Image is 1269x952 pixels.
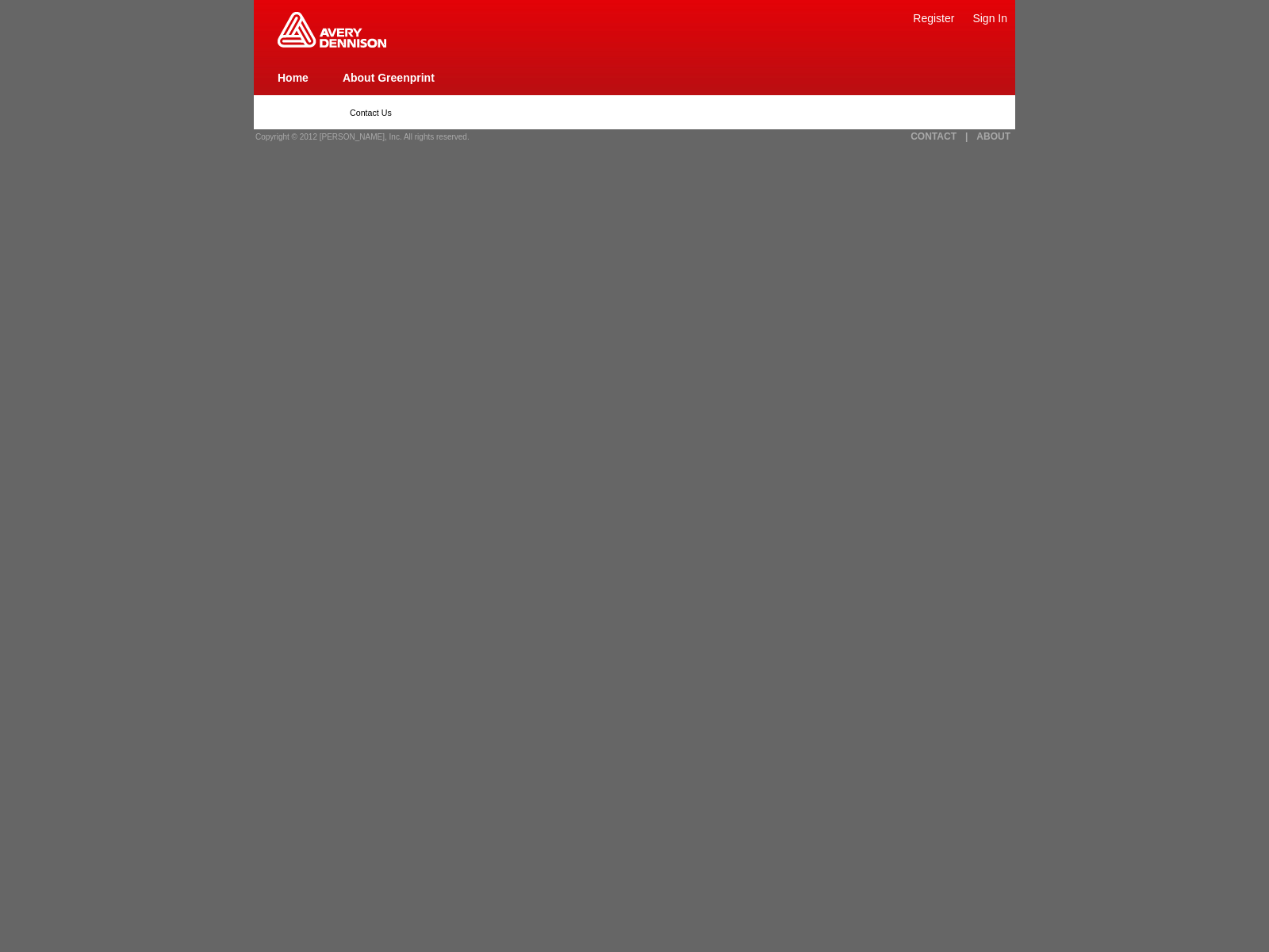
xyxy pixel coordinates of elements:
span: Copyright © 2012 [PERSON_NAME], Inc. All rights reserved. [255,132,470,141]
p: Contact Us [350,108,919,117]
a: ABOUT [976,131,1010,142]
a: Home [278,71,309,84]
a: CONTACT [911,131,957,142]
a: Register [913,12,954,25]
a: Greenprint [278,40,386,49]
a: Sign In [972,12,1007,25]
img: Home [278,12,386,48]
a: About Greenprint [343,71,435,84]
a: | [965,131,968,142]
